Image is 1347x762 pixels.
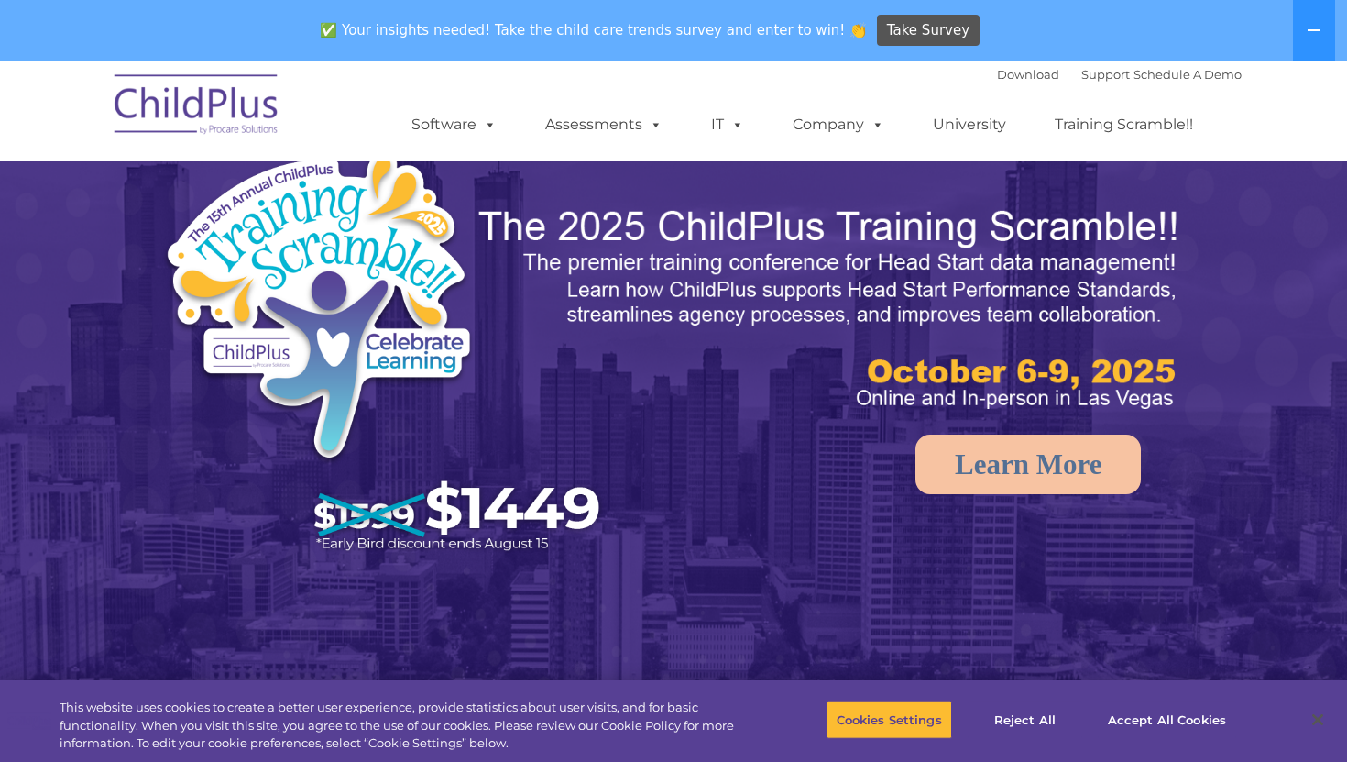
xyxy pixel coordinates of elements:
a: Schedule A Demo [1133,67,1242,82]
a: Assessments [527,106,681,143]
a: University [914,106,1024,143]
a: Take Survey [877,15,980,47]
div: This website uses cookies to create a better user experience, provide statistics about user visit... [60,699,741,753]
font: | [997,67,1242,82]
button: Close [1298,700,1338,740]
span: ✅ Your insights needed! Take the child care trends survey and enter to win! 👏 [313,12,874,48]
a: IT [693,106,762,143]
button: Reject All [968,701,1082,739]
span: Take Survey [887,15,969,47]
a: Training Scramble!! [1036,106,1211,143]
a: Learn More [915,435,1141,494]
a: Download [997,67,1059,82]
button: Accept All Cookies [1098,701,1236,739]
img: ChildPlus by Procare Solutions [105,61,289,153]
a: Software [393,106,515,143]
a: Support [1081,67,1130,82]
a: Company [774,106,903,143]
button: Cookies Settings [827,701,952,739]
